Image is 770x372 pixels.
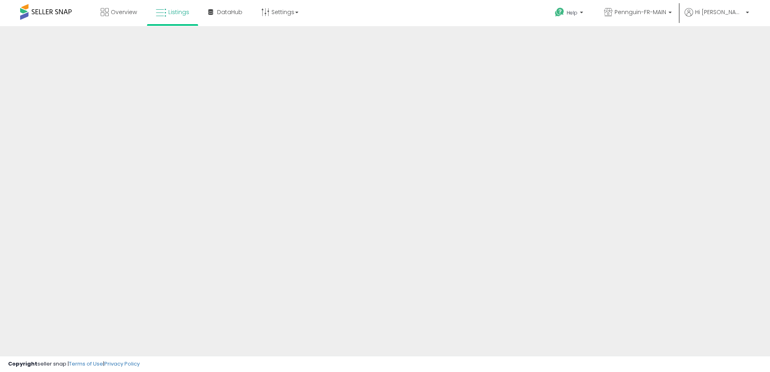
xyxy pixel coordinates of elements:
[567,9,577,16] span: Help
[69,360,103,368] a: Terms of Use
[217,8,242,16] span: DataHub
[615,8,666,16] span: Pennguin-FR-MAIN
[549,1,591,26] a: Help
[695,8,743,16] span: Hi [PERSON_NAME]
[104,360,140,368] a: Privacy Policy
[111,8,137,16] span: Overview
[8,360,37,368] strong: Copyright
[685,8,749,26] a: Hi [PERSON_NAME]
[168,8,189,16] span: Listings
[555,7,565,17] i: Get Help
